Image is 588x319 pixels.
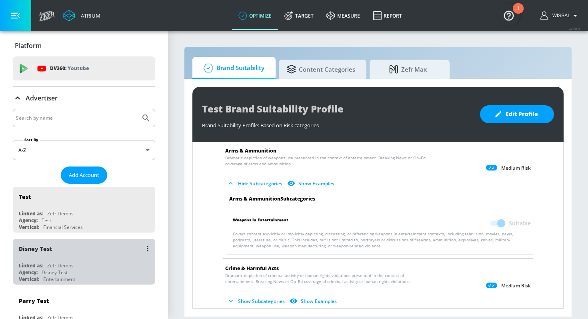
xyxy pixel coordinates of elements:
p: Medium Risk [501,165,531,171]
span: Crime & Harmful Acts [225,265,279,272]
span: Brand Suitability [200,58,264,78]
div: Arms & Ammunition Subcategories [223,196,537,202]
span: Edit Profile [496,109,538,119]
div: Vertical: [19,276,39,283]
button: Edit Profile [480,105,554,123]
p: DV360: [50,64,89,73]
div: Disney Test [42,269,68,276]
span: Add Account [69,171,99,180]
div: Entertainment [43,276,75,283]
div: Linked as: [19,262,43,269]
span: Dramatic depiction of criminal activity or human rights violations presented in the context of en... [225,273,430,285]
a: Report [366,1,408,30]
div: Platform [13,34,155,57]
a: measure [320,1,366,30]
button: Show Subcategories [225,295,288,308]
div: Zefr Demos [47,262,74,269]
div: Vertical: [19,224,39,231]
div: DV360: Youtube [13,56,155,80]
div: Advertiser [13,87,155,109]
span: Content Categories [287,60,355,79]
p: Youtube [68,64,89,72]
button: Show Examples [288,295,340,308]
a: Atrium [63,10,100,22]
span: v 4.28.0 [569,26,580,31]
span: Weapons in Entertainment [233,216,288,231]
div: Brand Suitability Profile: Based on Risk categories [202,118,472,129]
button: Hide Subcategories [225,177,286,190]
span: Suitable [509,219,531,227]
a: optimize [232,1,278,30]
label: Sort By [23,137,40,142]
div: TestLinked as:Zefr DemosAgency:TestVertical:Financial Services [13,187,155,233]
p: Platform [15,41,42,50]
a: Target [278,1,320,30]
div: Parry Test [19,297,49,305]
div: Test [19,193,31,201]
span: Arms & Ammunition [225,147,276,154]
div: Atrium [78,12,100,19]
div: Test [42,217,51,224]
div: A-Z [13,140,155,160]
button: Wissal [540,11,580,20]
div: 1 [517,8,520,19]
span: Zefr Max [378,60,438,79]
div: Disney TestLinked as:Zefr DemosAgency:Disney TestVertical:Entertainment [13,239,155,285]
p: Covers content explicitly or implicitly depicting, discussing, or referencing weapons in entertai... [233,231,531,249]
div: Agency: [19,217,38,224]
button: Open Resource Center, 1 new notification [498,4,520,26]
div: Linked as: [19,210,43,217]
div: Financial Services [43,224,83,231]
span: login as: wissal.elhaddaoui@zefr.com [549,13,570,18]
div: Zefr Demos [47,210,74,217]
div: Agency: [19,269,38,276]
p: Advertiser [26,94,58,102]
button: Show Examples [286,177,338,190]
input: Search by name [16,113,137,123]
button: Add Account [61,167,107,184]
span: Dramatic depiction of weapons use presented in the context of entertainment. Breaking News or Op–... [225,155,430,167]
div: Disney Test [19,245,52,253]
p: Medium Risk [501,283,531,289]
